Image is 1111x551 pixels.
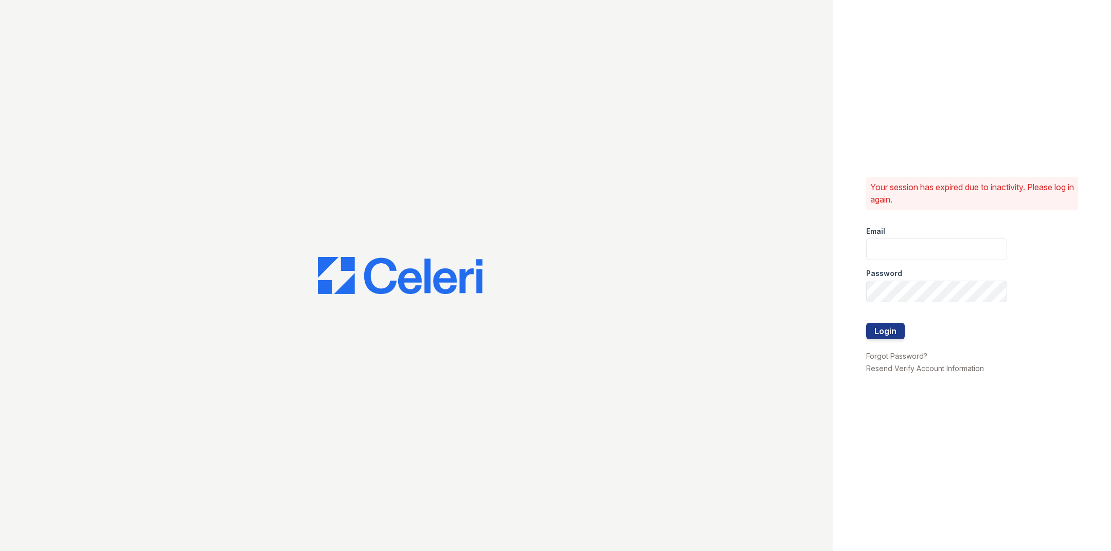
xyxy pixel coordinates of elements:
img: CE_Logo_Blue-a8612792a0a2168367f1c8372b55b34899dd931a85d93a1a3d3e32e68fde9ad4.png [318,257,482,294]
a: Resend Verify Account Information [866,364,984,373]
label: Email [866,226,885,236]
button: Login [866,323,905,339]
label: Password [866,268,902,279]
p: Your session has expired due to inactivity. Please log in again. [870,181,1074,206]
a: Forgot Password? [866,352,927,360]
